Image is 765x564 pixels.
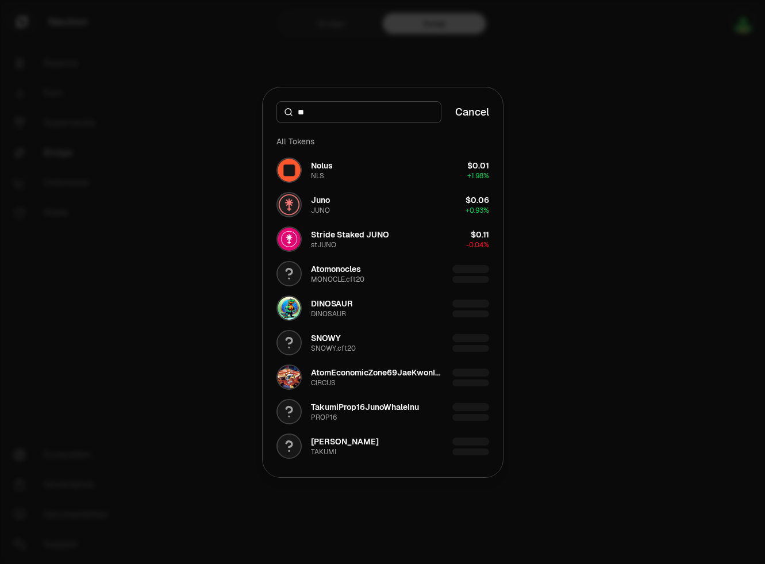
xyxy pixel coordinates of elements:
div: All Tokens [270,130,496,153]
div: SNOWY [311,332,341,344]
div: stJUNO [311,240,336,250]
div: CIRCUS [311,378,336,387]
button: stJUNO LogoStride Staked JUNOstJUNO$0.11-0.04% [270,222,496,256]
div: TAKUMI [311,447,336,456]
button: Cancel [455,104,489,120]
div: JUNO [311,206,330,215]
div: $0.06 [466,194,489,206]
div: AtomEconomicZone69JaeKwonInu [311,367,443,378]
div: $0.01 [467,160,489,171]
img: CIRCUS Logo [278,366,301,389]
button: AtomonoclesMONOCLE.cft20 [270,256,496,291]
div: Juno [311,194,330,206]
div: TakumiProp16JunoWhaleInu [311,401,419,413]
button: [PERSON_NAME]TAKUMI [270,429,496,463]
img: JUNO Logo [278,193,301,216]
img: DINOSAUR Logo [278,297,301,320]
div: Stride Staked JUNO [311,229,389,240]
button: TakumiProp16JunoWhaleInuPROP16 [270,394,496,429]
span: -0.04% [466,240,489,250]
div: $0.11 [471,229,489,240]
div: SNOWY.cft20 [311,344,356,353]
button: CIRCUS LogoAtomEconomicZone69JaeKwonInuCIRCUS [270,360,496,394]
span: + 1.98% [467,171,489,181]
img: NLS Logo [278,159,301,182]
div: [PERSON_NAME] [311,436,379,447]
div: Nolus [311,160,333,171]
img: stJUNO Logo [278,228,301,251]
button: DINOSAUR LogoDINOSAURDINOSAUR [270,291,496,325]
div: DINOSAUR [311,309,346,319]
div: PROP16 [311,413,337,422]
button: JUNO LogoJunoJUNO$0.06+0.93% [270,187,496,222]
div: NLS [311,171,324,181]
div: MONOCLE.cft20 [311,275,364,284]
button: NLS LogoNolusNLS$0.01+1.98% [270,153,496,187]
button: SNOWYSNOWY.cft20 [270,325,496,360]
div: DINOSAUR [311,298,353,309]
span: + 0.93% [466,206,489,215]
div: Atomonocles [311,263,361,275]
